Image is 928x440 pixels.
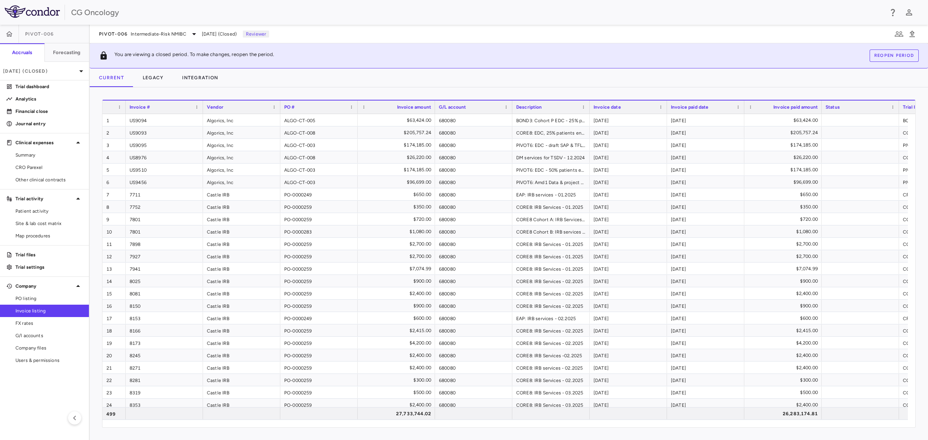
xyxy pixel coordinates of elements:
[99,31,128,37] span: PIVOT-006
[365,225,431,238] div: $1,080.00
[667,287,744,299] div: [DATE]
[102,300,126,312] div: 16
[671,104,709,110] span: Invoice paid date
[365,238,431,250] div: $2,700.00
[435,349,512,361] div: 680080
[512,349,590,361] div: CORE8: IRB Services -02.2025
[102,263,126,275] div: 13
[435,300,512,312] div: 680080
[594,104,621,110] span: Invoice date
[751,151,818,164] div: $26,220.00
[590,139,667,151] div: [DATE]
[280,362,358,373] div: PO-0000259
[126,250,203,262] div: 7927
[126,151,203,163] div: US8976
[751,164,818,176] div: $174,185.00
[365,114,431,126] div: $63,424.00
[590,164,667,176] div: [DATE]
[102,176,126,188] div: 6
[435,263,512,275] div: 680080
[126,176,203,188] div: US9456
[133,68,173,87] button: Legacy
[280,151,358,163] div: ALGO-CT-008
[512,250,590,262] div: CORE8: IRB Services - 01.2025
[203,386,280,398] div: Castle IRB
[667,386,744,398] div: [DATE]
[203,213,280,225] div: Castle IRB
[667,349,744,361] div: [DATE]
[280,263,358,275] div: PO-0000259
[667,399,744,411] div: [DATE]
[590,374,667,386] div: [DATE]
[102,139,126,151] div: 3
[590,287,667,299] div: [DATE]
[102,362,126,373] div: 21
[590,225,667,237] div: [DATE]
[126,312,203,324] div: 8153
[751,126,818,139] div: $205,757.24
[365,362,431,374] div: $2,400.00
[751,263,818,275] div: $7,074.99
[126,399,203,411] div: 8353
[751,176,818,188] div: $96,699.00
[751,139,818,151] div: $174,185.00
[102,250,126,262] div: 12
[751,300,818,312] div: $900.00
[15,344,83,351] span: Company files
[280,176,358,188] div: ALGO-CT-003
[130,104,150,110] span: Invoice #
[590,188,667,200] div: [DATE]
[667,139,744,151] div: [DATE]
[126,324,203,336] div: 8166
[126,275,203,287] div: 8025
[365,275,431,287] div: $900.00
[202,31,237,38] span: [DATE] (Closed)
[203,324,280,336] div: Castle IRB
[280,275,358,287] div: PO-0000259
[15,220,83,227] span: Site & lab cost matrix
[435,114,512,126] div: 680080
[435,287,512,299] div: 680080
[590,337,667,349] div: [DATE]
[667,151,744,163] div: [DATE]
[203,238,280,250] div: Castle IRB
[590,114,667,126] div: [DATE]
[751,312,818,324] div: $600.00
[126,362,203,373] div: 8271
[512,126,590,138] div: CORE8: EDC, 25% patients enrolled - 01.2025
[590,263,667,275] div: [DATE]
[435,312,512,324] div: 680080
[751,408,818,420] div: 26,283,174.81
[667,374,744,386] div: [DATE]
[751,386,818,399] div: $500.00
[126,238,203,250] div: 7898
[126,213,203,225] div: 7801
[203,151,280,163] div: Algorics, Inc
[243,31,269,38] p: Reviewer
[15,108,83,115] p: Financial close
[280,374,358,386] div: PO-0000259
[365,201,431,213] div: $350.00
[590,386,667,398] div: [DATE]
[280,213,358,225] div: PO-0000259
[667,324,744,336] div: [DATE]
[203,114,280,126] div: Algorics, Inc
[15,96,83,102] p: Analytics
[512,287,590,299] div: CORE8: IRB Services - 02.2025
[435,362,512,373] div: 680080
[590,151,667,163] div: [DATE]
[590,213,667,225] div: [DATE]
[102,238,126,250] div: 11
[826,104,840,110] span: Status
[15,251,83,258] p: Trial files
[590,176,667,188] div: [DATE]
[751,362,818,374] div: $2,400.00
[102,312,126,324] div: 17
[102,324,126,336] div: 18
[280,238,358,250] div: PO-0000259
[435,139,512,151] div: 680080
[667,362,744,373] div: [DATE]
[280,114,358,126] div: ALGO-CT-005
[280,287,358,299] div: PO-0000259
[751,250,818,263] div: $2,700.00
